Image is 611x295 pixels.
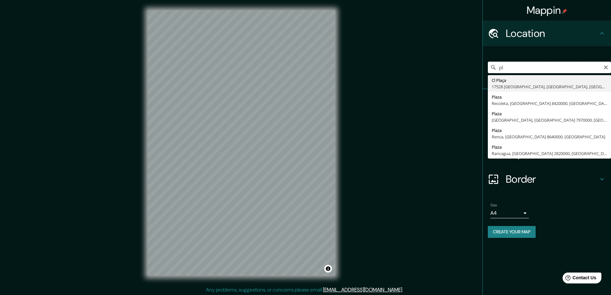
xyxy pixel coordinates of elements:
div: Cl Plaça [492,77,607,83]
h4: Location [506,27,598,40]
button: Toggle attribution [324,265,332,273]
div: A4 [490,208,529,218]
div: Plaza [492,110,607,117]
div: Plaza [492,94,607,100]
div: 17528 [GEOGRAPHIC_DATA], [GEOGRAPHIC_DATA], [GEOGRAPHIC_DATA] [492,83,607,90]
iframe: Help widget launcher [554,270,604,288]
div: . [404,286,405,294]
div: Pins [483,89,611,115]
div: Layout [483,141,611,166]
p: Any problems, suggestions, or concerns please email . [206,286,403,294]
canvas: Map [148,10,335,276]
input: Pick your city or area [488,62,611,73]
button: Create your map [488,226,536,238]
h4: Border [506,173,598,186]
a: [EMAIL_ADDRESS][DOMAIN_NAME] [323,286,402,293]
div: Recoleta, [GEOGRAPHIC_DATA] 8420000, [GEOGRAPHIC_DATA] [492,100,607,107]
div: Style [483,115,611,141]
label: Size [490,203,497,208]
div: Rancagua, [GEOGRAPHIC_DATA] 2820000, [GEOGRAPHIC_DATA] [492,150,607,157]
h4: Mappin [527,4,567,17]
div: . [403,286,404,294]
div: Renca, [GEOGRAPHIC_DATA] 8640000, [GEOGRAPHIC_DATA] [492,134,607,140]
button: Clear [603,64,608,70]
div: Plaza [492,144,607,150]
h4: Layout [506,147,598,160]
div: Border [483,166,611,192]
div: Location [483,21,611,46]
div: [GEOGRAPHIC_DATA], [GEOGRAPHIC_DATA] 7970000, [GEOGRAPHIC_DATA] [492,117,607,123]
img: pin-icon.png [562,9,567,14]
div: Plaza [492,127,607,134]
